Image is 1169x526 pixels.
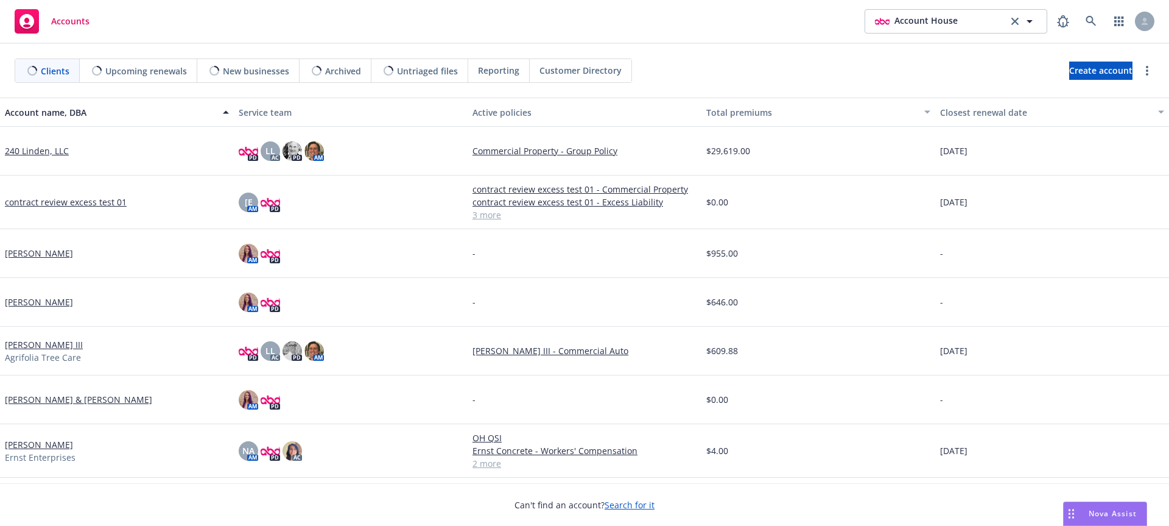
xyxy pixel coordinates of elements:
[706,393,728,406] span: $0.00
[1008,14,1022,29] a: clear selection
[706,247,738,260] span: $955.00
[242,444,255,457] span: NA
[701,98,935,127] button: Total premiums
[468,98,701,127] button: Active policies
[5,393,152,406] a: [PERSON_NAME] & [PERSON_NAME]
[935,98,1169,127] button: Closest renewal date
[706,144,750,157] span: $29,619.00
[239,141,258,161] img: photo
[1064,502,1079,525] div: Drag to move
[605,499,655,511] a: Search for it
[1063,502,1147,526] button: Nova Assist
[1069,62,1132,80] a: Create account
[940,444,967,457] span: [DATE]
[706,196,728,208] span: $0.00
[865,9,1047,34] button: photoAccount Houseclear selection
[5,106,216,119] div: Account name, DBA
[472,247,476,260] span: -
[472,296,476,308] span: -
[940,344,967,357] span: [DATE]
[940,144,967,157] span: [DATE]
[1089,508,1137,519] span: Nova Assist
[261,390,280,410] img: photo
[245,196,253,208] span: [E
[283,341,302,361] img: photo
[397,65,458,77] span: Untriaged files
[472,144,697,157] a: Commercial Property - Group Policy
[472,457,697,470] a: 2 more
[514,499,655,511] span: Can't find an account?
[1079,9,1103,34] a: Search
[940,196,967,208] span: [DATE]
[1051,9,1075,34] a: Report a Bug
[5,196,127,208] a: contract review excess test 01
[5,338,83,351] a: [PERSON_NAME] III
[283,441,302,461] img: photo
[265,144,275,157] span: LL
[472,344,697,357] a: [PERSON_NAME] III - Commercial Auto
[875,14,890,29] img: photo
[472,183,697,196] a: contract review excess test 01 - Commercial Property
[261,293,280,312] img: photo
[5,351,81,364] span: Agrifolia Tree Care
[283,141,302,161] img: photo
[472,208,697,221] a: 3 more
[5,296,73,308] a: [PERSON_NAME]
[1107,9,1131,34] a: Switch app
[41,65,69,77] span: Clients
[239,293,258,312] img: photo
[940,106,1151,119] div: Closest renewal date
[325,65,361,77] span: Archived
[1140,63,1154,78] a: more
[105,65,187,77] span: Upcoming renewals
[234,98,468,127] button: Service team
[304,141,324,161] img: photo
[706,106,917,119] div: Total premiums
[472,196,697,208] a: contract review excess test 01 - Excess Liability
[5,247,73,260] a: [PERSON_NAME]
[940,393,943,406] span: -
[706,444,728,457] span: $4.00
[539,64,622,77] span: Customer Directory
[472,432,697,444] a: OH QSI
[472,106,697,119] div: Active policies
[472,393,476,406] span: -
[472,444,697,457] a: Ernst Concrete - Workers' Compensation
[261,441,280,461] img: photo
[706,344,738,357] span: $609.88
[940,296,943,308] span: -
[223,65,289,77] span: New businesses
[261,244,280,263] img: photo
[239,106,463,119] div: Service team
[1069,59,1132,82] span: Create account
[51,16,90,26] span: Accounts
[478,64,519,77] span: Reporting
[261,193,280,212] img: photo
[5,144,69,157] a: 240 Linden, LLC
[5,451,75,464] span: Ernst Enterprises
[265,344,275,357] span: LL
[239,341,258,361] img: photo
[940,247,943,260] span: -
[706,296,738,308] span: $646.00
[239,390,258,410] img: photo
[239,244,258,263] img: photo
[304,341,324,361] img: photo
[894,14,958,29] span: Account House
[5,438,73,451] a: [PERSON_NAME]
[10,4,94,38] a: Accounts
